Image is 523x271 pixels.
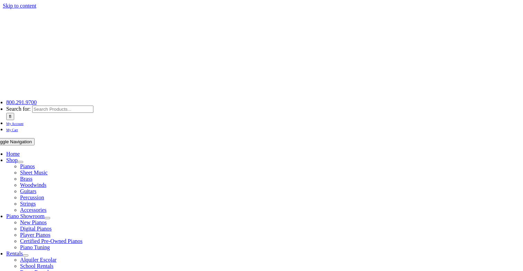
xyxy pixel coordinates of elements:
[6,99,37,105] a: 800.291.9700
[20,195,44,200] a: Percussion
[20,188,36,194] a: Guitars
[20,207,46,213] a: Accessories
[6,122,24,126] span: My Account
[20,163,35,169] a: Pianos
[23,254,28,256] button: Open submenu of Rentals
[3,3,36,9] a: Skip to content
[45,217,50,219] button: Open submenu of Piano Showroom
[20,238,82,244] a: Certified Pre-Owned Pianos
[6,120,24,126] a: My Account
[20,226,52,232] a: Digital Pianos
[6,126,18,132] a: My Cart
[6,157,18,163] a: Shop
[20,257,56,263] a: Alquiler Escolar
[20,201,36,207] a: Strings
[20,182,46,188] a: Woodwinds
[6,128,18,132] span: My Cart
[20,232,51,238] a: Player Pianos
[20,170,48,175] a: Sheet Music
[20,244,50,250] a: Piano Tuning
[6,151,20,157] a: Home
[6,106,31,112] span: Search for:
[32,106,93,113] input: Search Products...
[6,213,45,219] a: Piano Showroom
[20,263,53,269] a: School Rentals
[20,219,47,225] a: New Pianos
[18,161,23,163] button: Open submenu of Shop
[6,251,23,256] a: Rentals
[6,113,14,120] input: Search
[20,176,33,182] a: Brass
